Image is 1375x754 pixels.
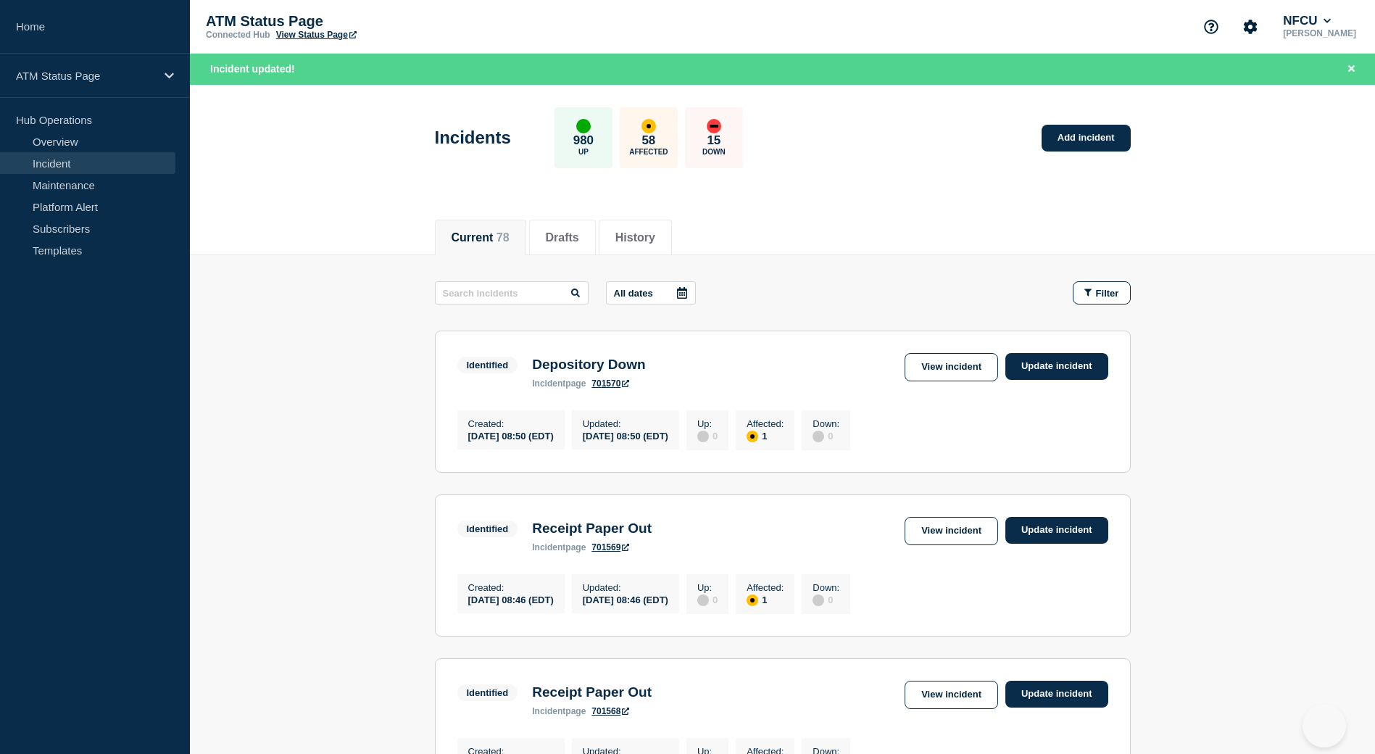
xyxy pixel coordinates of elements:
[1073,281,1131,304] button: Filter
[583,429,668,442] div: [DATE] 08:50 (EDT)
[813,429,839,442] div: 0
[435,128,511,148] h1: Incidents
[697,593,718,606] div: 0
[697,429,718,442] div: 0
[905,681,998,709] a: View incident
[1005,353,1108,380] a: Update incident
[468,429,554,442] div: [DATE] 08:50 (EDT)
[747,593,784,606] div: 1
[747,431,758,442] div: affected
[457,521,518,537] span: Identified
[905,517,998,545] a: View incident
[813,431,824,442] div: disabled
[457,357,518,373] span: Identified
[813,594,824,606] div: disabled
[452,231,510,244] button: Current 78
[707,133,720,148] p: 15
[583,582,668,593] p: Updated :
[457,684,518,701] span: Identified
[591,706,629,716] a: 701568
[532,684,652,700] h3: Receipt Paper Out
[697,594,709,606] div: disabled
[1303,704,1346,747] iframe: Help Scout Beacon - Open
[747,582,784,593] p: Affected :
[573,133,594,148] p: 980
[532,706,586,716] p: page
[468,418,554,429] p: Created :
[813,593,839,606] div: 0
[583,593,668,605] div: [DATE] 08:46 (EDT)
[606,281,696,304] button: All dates
[1005,681,1108,708] a: Update incident
[583,418,668,429] p: Updated :
[546,231,579,244] button: Drafts
[1280,14,1334,28] button: NFCU
[707,119,721,133] div: down
[532,378,565,389] span: incident
[702,148,726,156] p: Down
[1196,12,1226,42] button: Support
[591,378,629,389] a: 701570
[747,594,758,606] div: affected
[532,378,586,389] p: page
[1342,61,1361,78] button: Close banner
[615,231,655,244] button: History
[591,542,629,552] a: 701569
[497,231,510,244] span: 78
[532,542,565,552] span: incident
[468,593,554,605] div: [DATE] 08:46 (EDT)
[697,431,709,442] div: disabled
[747,418,784,429] p: Affected :
[1005,517,1108,544] a: Update incident
[1280,28,1359,38] p: [PERSON_NAME]
[697,582,718,593] p: Up :
[210,63,295,75] span: Incident updated!
[532,542,586,552] p: page
[578,148,589,156] p: Up
[276,30,357,40] a: View Status Page
[614,288,653,299] p: All dates
[813,418,839,429] p: Down :
[905,353,998,381] a: View incident
[532,357,645,373] h3: Depository Down
[532,706,565,716] span: incident
[206,30,270,40] p: Connected Hub
[629,148,668,156] p: Affected
[16,70,155,82] p: ATM Status Page
[813,582,839,593] p: Down :
[532,521,652,536] h3: Receipt Paper Out
[576,119,591,133] div: up
[435,281,589,304] input: Search incidents
[206,13,496,30] p: ATM Status Page
[697,418,718,429] p: Up :
[1096,288,1119,299] span: Filter
[747,429,784,442] div: 1
[1235,12,1266,42] button: Account settings
[468,582,554,593] p: Created :
[641,133,655,148] p: 58
[1042,125,1131,152] a: Add incident
[641,119,656,133] div: affected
